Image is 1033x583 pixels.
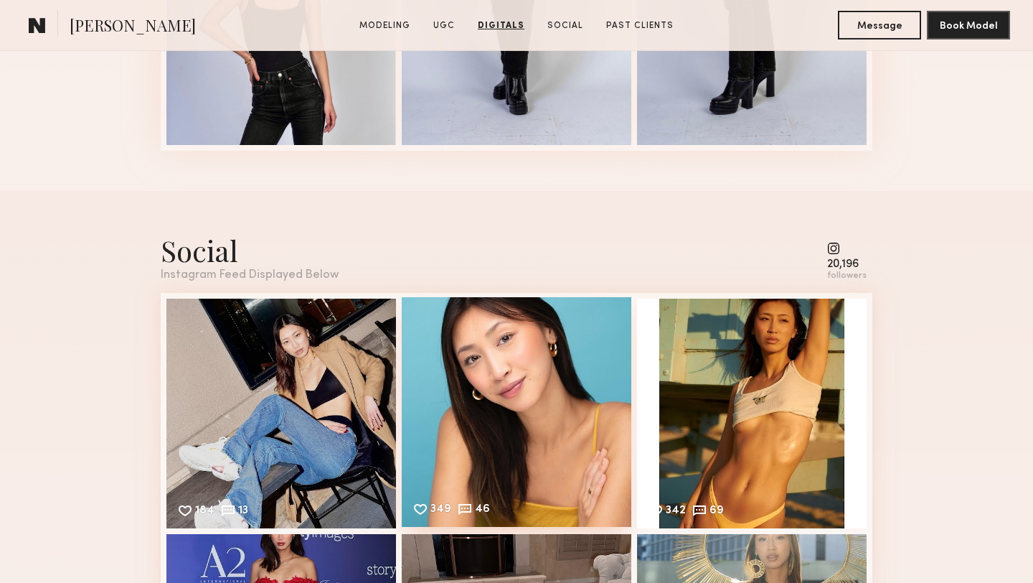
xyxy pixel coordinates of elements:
a: Past Clients [600,19,679,32]
button: Book Model [927,11,1010,39]
a: Digitals [472,19,530,32]
div: 349 [430,504,451,517]
div: 20,196 [827,259,867,270]
button: Message [838,11,921,39]
div: Instagram Feed Displayed Below [161,269,339,281]
a: Modeling [354,19,416,32]
a: Social [542,19,589,32]
a: UGC [428,19,461,32]
div: 46 [475,504,490,517]
div: Social [161,231,339,269]
div: 184 [195,505,214,518]
a: Book Model [927,19,1010,31]
div: followers [827,271,867,281]
span: [PERSON_NAME] [70,14,196,39]
div: 69 [709,505,724,518]
div: 13 [238,505,248,518]
div: 342 [666,505,686,518]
